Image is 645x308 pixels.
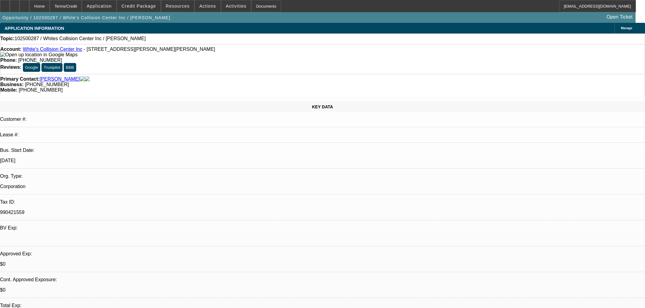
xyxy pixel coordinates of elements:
img: Open up location in Google Maps [0,52,77,58]
span: Activities [226,4,247,9]
a: [PERSON_NAME] [40,76,80,82]
span: [PHONE_NUMBER] [25,82,69,87]
button: Resources [161,0,194,12]
button: Activities [221,0,251,12]
img: facebook-icon.png [80,76,85,82]
strong: Primary Contact: [0,76,40,82]
a: Open Ticket [604,12,635,22]
strong: Account: [0,47,21,52]
a: White's Collision Center Inc [23,47,82,52]
span: APPLICATION INFORMATION [5,26,64,31]
span: Application [87,4,112,9]
button: Credit Package [117,0,161,12]
span: Manage [621,26,632,30]
span: Resources [166,4,190,9]
button: Actions [195,0,221,12]
strong: Mobile: [0,87,17,93]
span: Actions [199,4,216,9]
strong: Business: [0,82,23,87]
span: KEY DATA [312,104,333,109]
strong: Phone: [0,58,17,63]
span: [PHONE_NUMBER] [18,58,62,63]
button: Trustpilot [41,63,62,72]
span: - [STREET_ADDRESS][PERSON_NAME][PERSON_NAME] [84,47,215,52]
button: Application [82,0,116,12]
span: 102500287 / Whites Collision Center Inc / [PERSON_NAME] [15,36,146,41]
span: Opportunity / 102500287 / White's Collision Center Inc / [PERSON_NAME] [2,15,170,20]
button: BBB [64,63,76,72]
button: Google [23,63,40,72]
img: linkedin-icon.png [85,76,90,82]
strong: Reviews: [0,65,21,70]
span: [PHONE_NUMBER] [19,87,62,93]
a: View Google Maps [0,52,77,57]
strong: Topic: [0,36,15,41]
span: Credit Package [122,4,156,9]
